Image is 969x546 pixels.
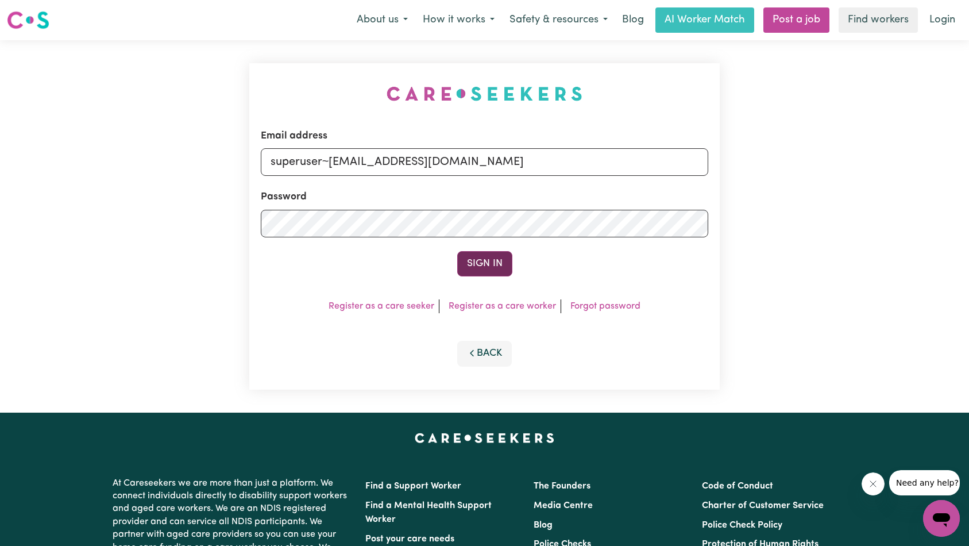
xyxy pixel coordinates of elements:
a: Code of Conduct [702,482,773,491]
button: Back [457,341,512,366]
iframe: Message from company [889,470,960,495]
a: Register as a care seeker [329,302,434,311]
a: AI Worker Match [655,7,754,33]
label: Password [261,190,307,205]
a: Police Check Policy [702,521,782,530]
button: How it works [415,8,502,32]
button: About us [349,8,415,32]
a: Charter of Customer Service [702,501,824,510]
iframe: Close message [862,472,885,495]
a: Blog [615,7,651,33]
button: Safety & resources [502,8,615,32]
a: Login [922,7,962,33]
a: The Founders [534,482,590,491]
iframe: Button to launch messaging window [923,500,960,537]
input: Email address [261,148,709,176]
button: Sign In [457,251,512,276]
img: Careseekers logo [7,10,49,30]
a: Post your care needs [365,535,454,544]
a: Find a Mental Health Support Worker [365,501,492,524]
a: Forgot password [570,302,640,311]
a: Blog [534,521,553,530]
a: Careseekers logo [7,7,49,33]
label: Email address [261,129,327,144]
a: Post a job [763,7,829,33]
a: Find a Support Worker [365,482,461,491]
a: Register as a care worker [449,302,556,311]
a: Find workers [839,7,918,33]
a: Careseekers home page [415,433,554,443]
a: Media Centre [534,501,593,510]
